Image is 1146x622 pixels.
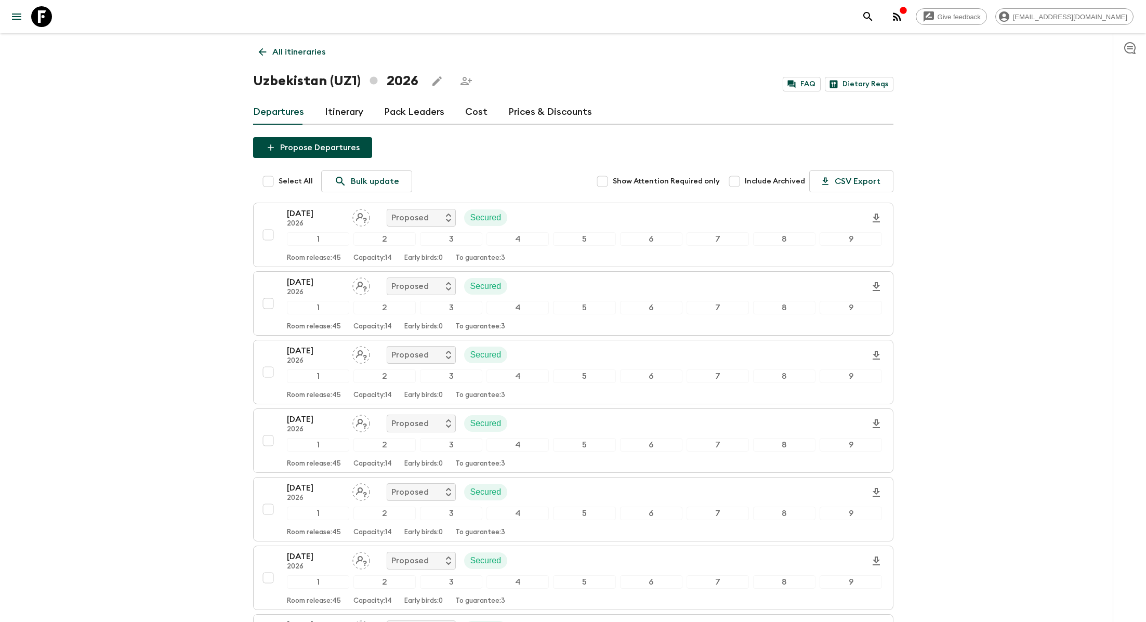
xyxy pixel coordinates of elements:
p: All itineraries [272,46,325,58]
p: Early birds: 0 [404,460,443,468]
div: 2 [353,507,416,520]
p: Proposed [391,417,429,430]
div: 4 [486,232,549,246]
svg: Download Onboarding [870,349,882,362]
div: 4 [486,301,549,314]
p: To guarantee: 3 [455,323,505,331]
a: All itineraries [253,42,331,62]
a: Itinerary [325,100,363,125]
span: Assign pack leader [352,486,370,495]
div: 7 [687,301,749,314]
div: 3 [420,438,482,452]
div: 5 [553,232,615,246]
p: Early birds: 0 [404,323,443,331]
p: To guarantee: 3 [455,460,505,468]
div: 9 [820,369,882,383]
span: [EMAIL_ADDRESS][DOMAIN_NAME] [1007,13,1133,21]
button: [DATE]2026Assign pack leaderProposedSecured123456789Room release:45Capacity:14Early birds:0To gua... [253,477,893,541]
div: 4 [486,369,549,383]
p: Proposed [391,211,429,224]
div: 5 [553,301,615,314]
div: 4 [486,575,549,589]
div: 8 [753,232,815,246]
div: 9 [820,301,882,314]
p: 2026 [287,494,344,502]
p: Proposed [391,280,429,293]
svg: Download Onboarding [870,418,882,430]
div: 5 [553,575,615,589]
div: 7 [687,507,749,520]
div: 8 [753,575,815,589]
div: 8 [753,369,815,383]
button: [DATE]2026Assign pack leaderProposedSecured123456789Room release:45Capacity:14Early birds:0To gua... [253,408,893,473]
p: Early birds: 0 [404,528,443,537]
p: 2026 [287,288,344,297]
div: Secured [464,552,508,569]
span: Assign pack leader [352,212,370,220]
div: 9 [820,232,882,246]
p: 2026 [287,357,344,365]
p: [DATE] [287,207,344,220]
p: Capacity: 14 [353,254,392,262]
p: To guarantee: 3 [455,597,505,605]
svg: Download Onboarding [870,555,882,567]
div: 6 [620,369,682,383]
p: Room release: 45 [287,254,341,262]
div: 6 [620,507,682,520]
h1: Uzbekistan (UZ1) 2026 [253,71,418,91]
a: Prices & Discounts [508,100,592,125]
span: Assign pack leader [352,418,370,426]
div: 4 [486,438,549,452]
p: Proposed [391,349,429,361]
p: 2026 [287,220,344,228]
div: 7 [687,575,749,589]
p: 2026 [287,563,344,571]
div: 7 [687,438,749,452]
div: 3 [420,369,482,383]
button: Edit this itinerary [427,71,447,91]
div: 5 [553,507,615,520]
div: 7 [687,369,749,383]
p: Bulk update [351,175,399,188]
a: Bulk update [321,170,412,192]
p: Room release: 45 [287,323,341,331]
a: Pack Leaders [384,100,444,125]
div: 9 [820,438,882,452]
div: Secured [464,484,508,500]
div: 1 [287,575,349,589]
div: 1 [287,369,349,383]
p: Capacity: 14 [353,391,392,400]
p: To guarantee: 3 [455,391,505,400]
span: Give feedback [932,13,986,21]
button: [DATE]2026Assign pack leaderProposedSecured123456789Room release:45Capacity:14Early birds:0To gua... [253,546,893,610]
a: Cost [465,100,488,125]
div: 2 [353,369,416,383]
span: Share this itinerary [456,71,477,91]
p: Room release: 45 [287,597,341,605]
div: 9 [820,507,882,520]
p: Early birds: 0 [404,597,443,605]
div: 3 [420,232,482,246]
div: 8 [753,438,815,452]
div: 3 [420,301,482,314]
div: 5 [553,438,615,452]
div: 2 [353,575,416,589]
p: [DATE] [287,413,344,426]
button: [DATE]2026Assign pack leaderProposedSecured123456789Room release:45Capacity:14Early birds:0To gua... [253,203,893,267]
div: 1 [287,507,349,520]
div: 2 [353,438,416,452]
a: FAQ [783,77,821,91]
div: 7 [687,232,749,246]
svg: Download Onboarding [870,486,882,499]
div: 3 [420,507,482,520]
button: search adventures [858,6,878,27]
p: Early birds: 0 [404,254,443,262]
p: Secured [470,349,502,361]
p: Secured [470,554,502,567]
button: menu [6,6,27,27]
div: [EMAIL_ADDRESS][DOMAIN_NAME] [995,8,1134,25]
p: Capacity: 14 [353,460,392,468]
p: Secured [470,280,502,293]
p: Room release: 45 [287,528,341,537]
button: [DATE]2026Assign pack leaderProposedSecured123456789Room release:45Capacity:14Early birds:0To gua... [253,271,893,336]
